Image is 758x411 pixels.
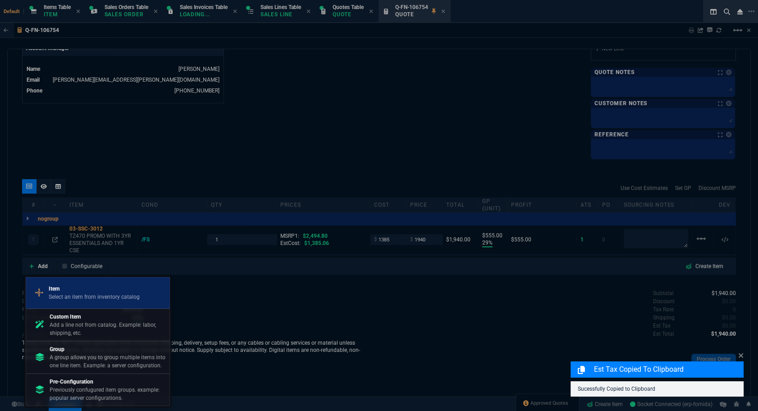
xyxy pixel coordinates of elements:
[49,285,140,293] p: Item
[578,385,736,393] p: Sucessfully Copied to Clipboard
[50,353,166,369] p: A group allows you to group multiple items into one line item. Example: a server configuration.
[49,293,140,301] p: Select an item from inventory catalog
[50,321,166,337] p: Add a line not from catalog. Example: labor, shipping, etc.
[50,313,166,321] p: Custom Item
[50,378,166,386] p: Pre-Configuration
[594,364,742,375] p: Est Tax Copied to Clipboard
[50,345,166,353] p: Group
[50,386,166,402] p: Previously confugured item groups. example: popular server configurations.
